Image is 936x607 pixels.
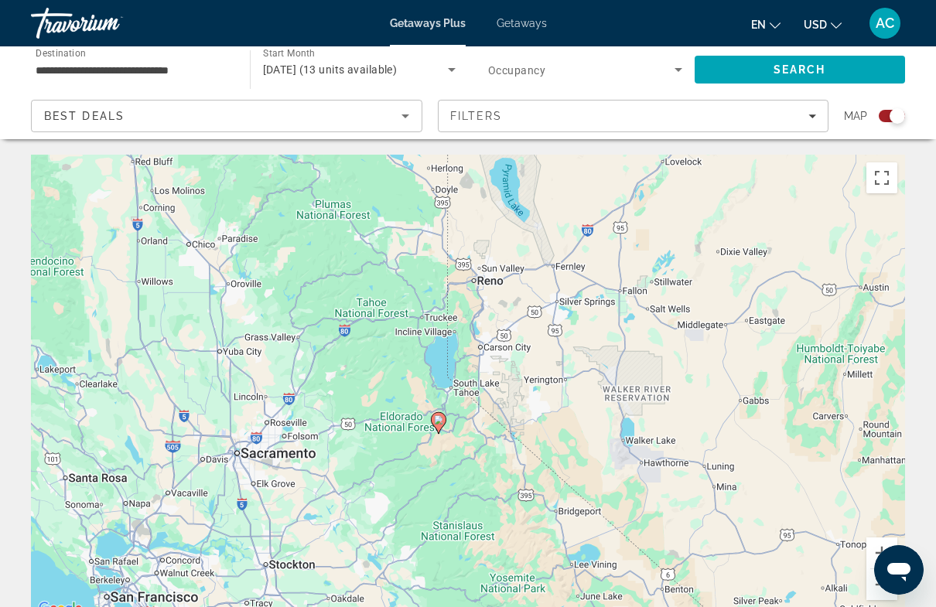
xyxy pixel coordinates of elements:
iframe: Button to launch messaging window [874,545,924,595]
button: Filters [438,100,829,132]
span: USD [804,19,827,31]
button: Toggle fullscreen view [866,162,897,193]
button: User Menu [865,7,905,39]
span: Occupancy [488,64,545,77]
button: Change currency [804,13,842,36]
span: Search [774,63,826,76]
span: AC [876,15,894,31]
span: Destination [36,47,86,58]
mat-select: Sort by [44,107,409,125]
input: Select destination [36,61,230,80]
span: [DATE] (13 units available) [263,63,398,76]
button: Zoom out [866,569,897,600]
span: Best Deals [44,110,125,122]
button: Zoom in [866,537,897,568]
a: Getaways Plus [390,17,466,29]
a: Getaways [497,17,547,29]
button: Search [695,56,906,84]
button: Change language [751,13,781,36]
span: Filters [450,110,503,122]
span: en [751,19,766,31]
a: Travorium [31,3,186,43]
span: Map [844,105,867,127]
span: Start Month [263,48,315,59]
